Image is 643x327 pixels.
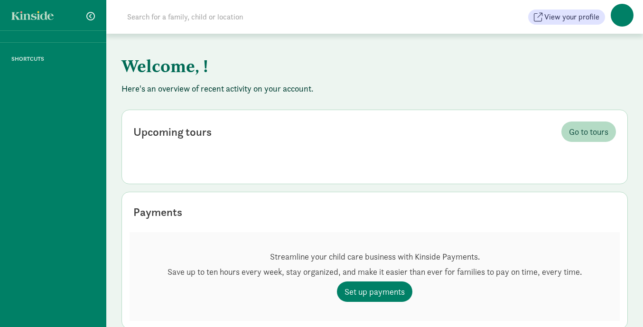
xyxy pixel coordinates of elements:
[121,49,591,83] h1: Welcome, !
[121,8,388,27] input: Search for a family, child or location
[569,125,608,138] span: Go to tours
[168,266,582,278] p: Save up to ten hours every week, stay organized, and make it easier than ever for families to pay...
[121,83,628,94] p: Here's an overview of recent activity on your account.
[544,11,599,23] span: View your profile
[337,281,412,302] a: Set up payments
[528,9,605,25] button: View your profile
[133,123,212,140] div: Upcoming tours
[168,251,582,262] p: Streamline your child care business with Kinside Payments.
[561,121,616,142] a: Go to tours
[345,285,405,298] span: Set up payments
[133,204,182,221] div: Payments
